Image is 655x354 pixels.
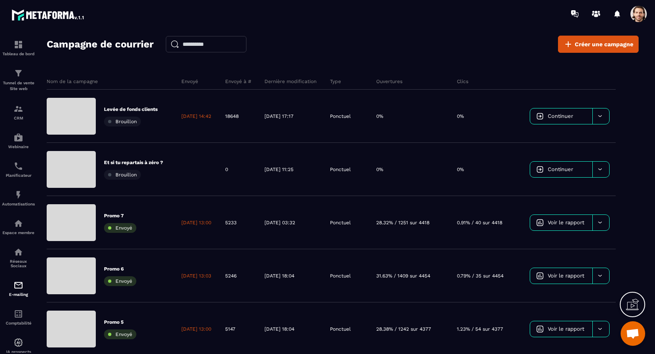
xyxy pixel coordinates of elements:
span: Voir le rapport [548,273,584,279]
a: Créer une campagne [558,36,639,53]
p: 0 [225,166,228,173]
a: formationformationCRM [2,98,35,126]
div: Open chat [621,321,645,346]
p: Ponctuel [330,326,351,332]
p: [DATE] 18:04 [264,326,294,332]
p: 0.79% / 35 sur 4454 [457,273,504,279]
img: icon [536,113,544,120]
p: Type [330,78,341,85]
p: Planificateur [2,173,35,178]
p: Levée de fonds clients [104,106,158,113]
a: automationsautomationsEspace membre [2,212,35,241]
a: social-networksocial-networkRéseaux Sociaux [2,241,35,274]
img: automations [14,338,23,347]
p: 28.32% / 1251 sur 4418 [376,219,429,226]
a: schedulerschedulerPlanificateur [2,155,35,184]
p: [DATE] 13:00 [181,219,211,226]
p: Promo 5 [104,319,136,325]
p: 5246 [225,273,237,279]
p: Dernière modification [264,78,316,85]
p: IA prospects [2,349,35,354]
p: CRM [2,116,35,120]
a: automationsautomationsWebinaire [2,126,35,155]
span: Envoyé [115,225,132,231]
p: Automatisations [2,202,35,206]
p: Ponctuel [330,113,351,120]
p: 5147 [225,326,235,332]
a: formationformationTunnel de vente Site web [2,62,35,98]
p: [DATE] 17:17 [264,113,294,120]
span: Brouillon [115,172,137,178]
span: Envoyé [115,278,132,284]
a: emailemailE-mailing [2,274,35,303]
span: Envoyé [115,331,132,337]
p: [DATE] 13:00 [181,326,211,332]
a: Voir le rapport [530,215,592,230]
p: Promo 7 [104,212,136,219]
a: formationformationTableau de bord [2,34,35,62]
img: email [14,280,23,290]
img: automations [14,190,23,200]
p: 0% [457,113,464,120]
a: Continuer [530,162,592,177]
p: Envoyé [181,78,198,85]
p: Et si tu repartais à zéro ? [104,159,163,166]
p: [DATE] 18:04 [264,273,294,279]
p: 0.91% / 40 sur 4418 [457,219,502,226]
p: Espace membre [2,230,35,235]
span: Voir le rapport [548,326,584,332]
p: 1.23% / 54 sur 4377 [457,326,503,332]
span: Créer une campagne [575,40,633,48]
p: Tunnel de vente Site web [2,80,35,92]
p: [DATE] 03:32 [264,219,295,226]
p: Ponctuel [330,273,351,279]
a: accountantaccountantComptabilité [2,303,35,331]
img: scheduler [14,161,23,171]
p: Nom de la campagne [47,78,98,85]
p: E-mailing [2,292,35,297]
p: Promo 6 [104,266,136,272]
p: [DATE] 11:25 [264,166,294,173]
p: Envoyé à # [225,78,251,85]
a: automationsautomationsAutomatisations [2,184,35,212]
p: Webinaire [2,144,35,149]
p: Ouvertures [376,78,402,85]
p: Réseaux Sociaux [2,259,35,268]
p: 0% [376,166,383,173]
p: Clics [457,78,468,85]
img: logo [11,7,85,22]
img: icon [536,219,544,226]
img: icon [536,325,544,333]
a: Voir le rapport [530,268,592,284]
span: Voir le rapport [548,219,584,225]
img: automations [14,133,23,142]
img: formation [14,104,23,114]
span: Continuer [548,113,573,119]
p: 0% [376,113,383,120]
img: automations [14,219,23,228]
p: 28.38% / 1242 sur 4377 [376,326,431,332]
p: Ponctuel [330,219,351,226]
img: social-network [14,247,23,257]
p: 31.63% / 1409 sur 4454 [376,273,430,279]
span: Brouillon [115,119,137,124]
p: Ponctuel [330,166,351,173]
p: Tableau de bord [2,52,35,56]
span: Continuer [548,166,573,172]
p: 0% [457,166,464,173]
img: icon [536,166,544,173]
img: icon [536,272,544,280]
p: 18648 [225,113,239,120]
img: formation [14,68,23,78]
h2: Campagne de courrier [47,36,154,52]
p: [DATE] 14:42 [181,113,211,120]
p: Comptabilité [2,321,35,325]
img: formation [14,40,23,50]
a: Voir le rapport [530,321,592,337]
a: Continuer [530,108,592,124]
img: accountant [14,309,23,319]
p: 5233 [225,219,237,226]
p: [DATE] 13:03 [181,273,211,279]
